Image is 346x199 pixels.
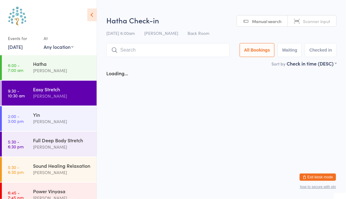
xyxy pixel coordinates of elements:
time: 9:30 - 10:30 am [8,88,25,98]
div: [PERSON_NAME] [33,143,91,150]
button: Checked in [305,43,337,57]
span: Manual search [252,18,281,24]
div: Hatha [33,60,91,67]
a: 6:00 -7:00 amHatha[PERSON_NAME] [2,55,97,80]
div: [PERSON_NAME] [33,118,91,125]
div: [PERSON_NAME] [33,169,91,176]
div: Sound Healing Relaxation [33,162,91,169]
div: Check in time (DESC) [287,60,337,67]
span: [DATE] 6:00am [106,30,135,36]
a: 9:30 -10:30 amEasy Stretch[PERSON_NAME] [2,81,97,106]
div: Easy Stretch [33,86,91,93]
a: [DATE] [8,43,23,50]
input: Search [106,43,230,57]
a: 5:30 -6:30 pmSound Healing Relaxation[PERSON_NAME] [2,157,97,182]
div: At [44,33,74,43]
div: Events for [8,33,38,43]
button: All Bookings [240,43,275,57]
div: Any location [44,43,74,50]
button: how to secure with pin [300,185,336,189]
img: Australian School of Meditation & Yoga [6,5,29,27]
time: 6:00 - 7:00 am [8,63,23,73]
div: Yin [33,111,91,118]
a: 2:00 -3:00 pmYin[PERSON_NAME] [2,106,97,131]
a: 5:30 -6:30 pmFull Deep Body Stretch[PERSON_NAME] [2,132,97,157]
span: [PERSON_NAME] [144,30,178,36]
div: Power Vinyasa [33,188,91,194]
div: [PERSON_NAME] [33,93,91,99]
h2: Hatha Check-in [106,15,337,25]
div: [PERSON_NAME] [33,67,91,74]
div: Loading... [106,70,128,76]
time: 5:30 - 6:30 pm [8,139,24,149]
time: 2:00 - 3:00 pm [8,114,24,123]
span: Scanner input [303,18,330,24]
button: Exit kiosk mode [300,174,336,181]
span: Back Room [188,30,209,36]
time: 5:30 - 6:30 pm [8,165,24,174]
button: Waiting [278,43,302,57]
div: Full Deep Body Stretch [33,137,91,143]
label: Sort by [271,61,285,67]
